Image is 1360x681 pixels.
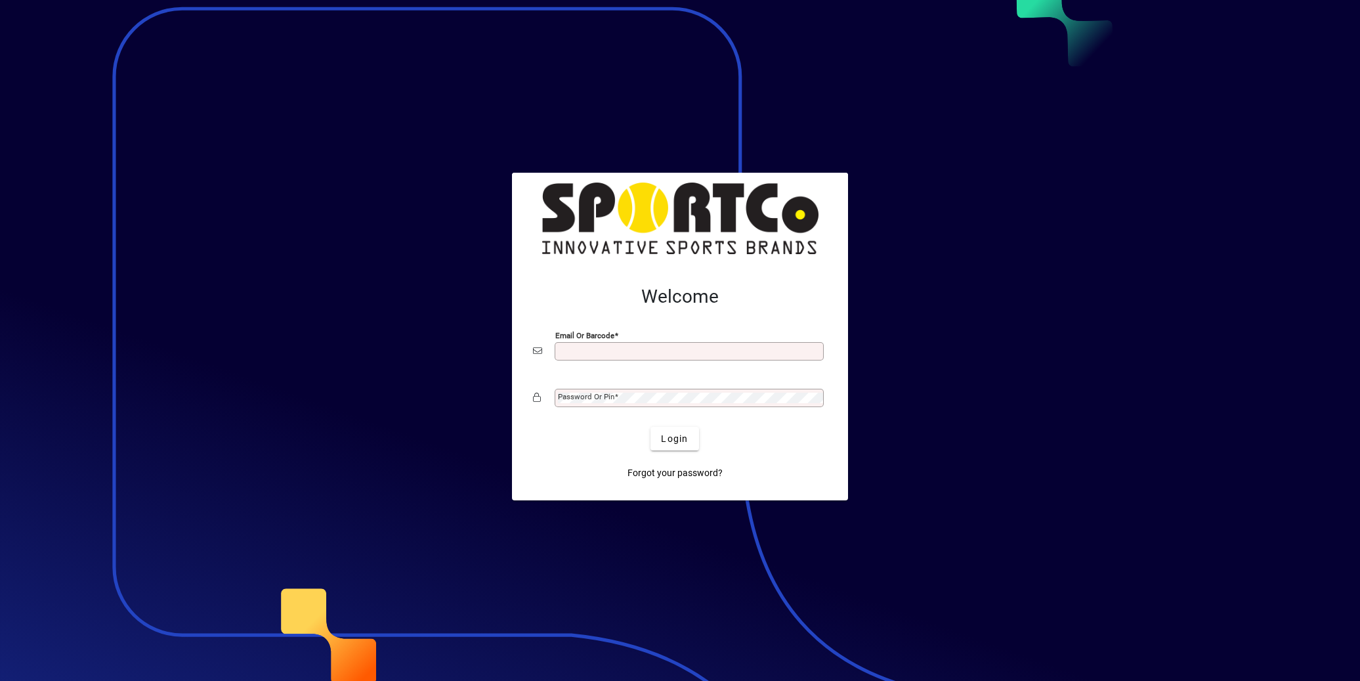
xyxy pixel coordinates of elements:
h2: Welcome [533,286,827,308]
span: Login [661,432,688,446]
a: Forgot your password? [622,461,728,485]
mat-label: Email or Barcode [555,331,614,340]
button: Login [650,427,698,450]
span: Forgot your password? [627,466,723,480]
mat-label: Password or Pin [558,392,614,401]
